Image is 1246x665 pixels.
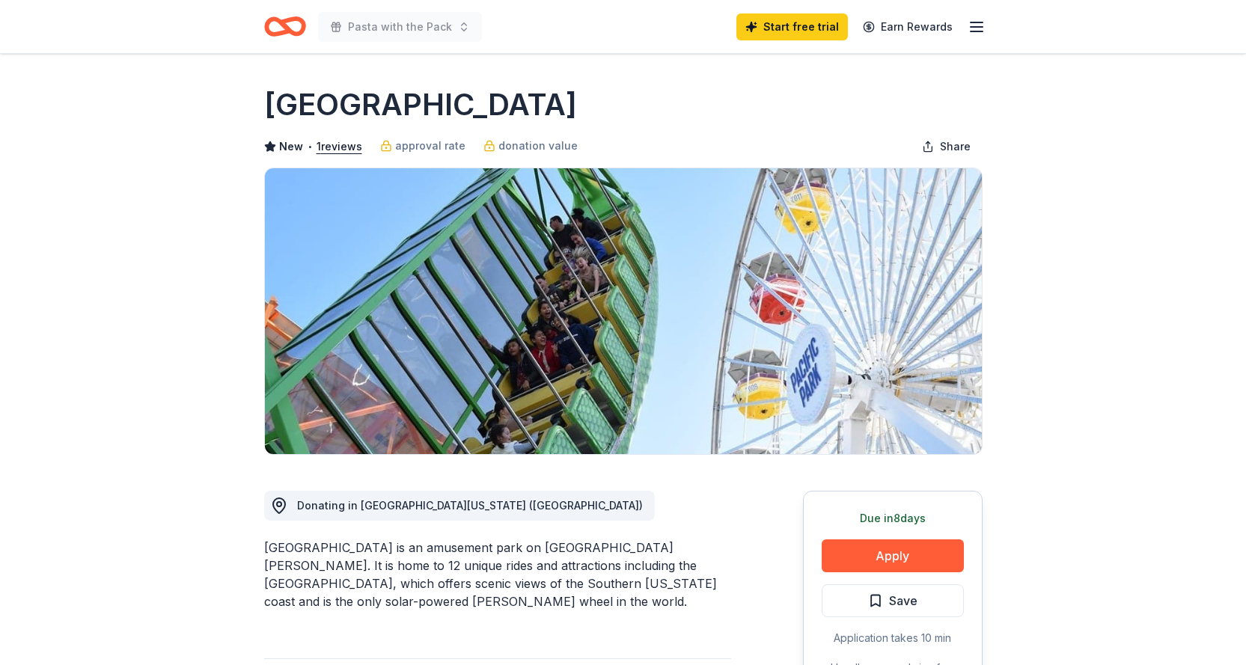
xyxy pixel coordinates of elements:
[822,629,964,647] div: Application takes 10 min
[264,9,306,44] a: Home
[264,84,577,126] h1: [GEOGRAPHIC_DATA]
[822,539,964,572] button: Apply
[940,138,971,156] span: Share
[318,12,482,42] button: Pasta with the Pack
[317,138,362,156] button: 1reviews
[395,137,465,155] span: approval rate
[307,141,312,153] span: •
[380,137,465,155] a: approval rate
[889,591,917,610] span: Save
[736,13,848,40] a: Start free trial
[822,509,964,527] div: Due in 8 days
[297,499,643,512] span: Donating in [GEOGRAPHIC_DATA][US_STATE] ([GEOGRAPHIC_DATA])
[854,13,962,40] a: Earn Rewards
[483,137,578,155] a: donation value
[348,18,452,36] span: Pasta with the Pack
[910,132,983,162] button: Share
[265,168,982,454] img: Image for Pacific Park
[822,584,964,617] button: Save
[264,539,731,610] div: [GEOGRAPHIC_DATA] is an amusement park on [GEOGRAPHIC_DATA][PERSON_NAME]. It is home to 12 unique...
[279,138,303,156] span: New
[498,137,578,155] span: donation value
